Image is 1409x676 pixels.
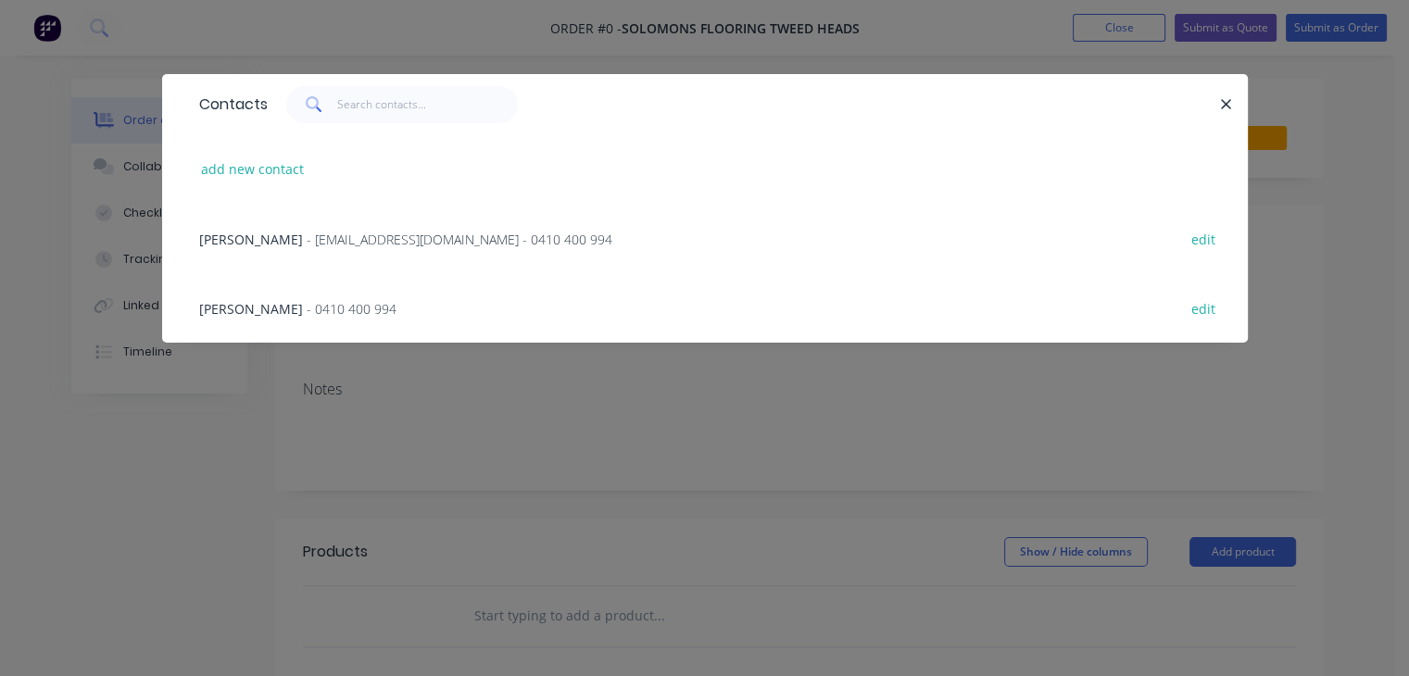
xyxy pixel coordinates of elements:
[307,231,612,248] span: - [EMAIL_ADDRESS][DOMAIN_NAME] - 0410 400 994
[199,300,303,318] span: [PERSON_NAME]
[199,231,303,248] span: [PERSON_NAME]
[337,86,518,123] input: Search contacts...
[307,300,396,318] span: - 0410 400 994
[1182,226,1226,251] button: edit
[1182,295,1226,320] button: edit
[190,75,268,134] div: Contacts
[192,156,314,182] button: add new contact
